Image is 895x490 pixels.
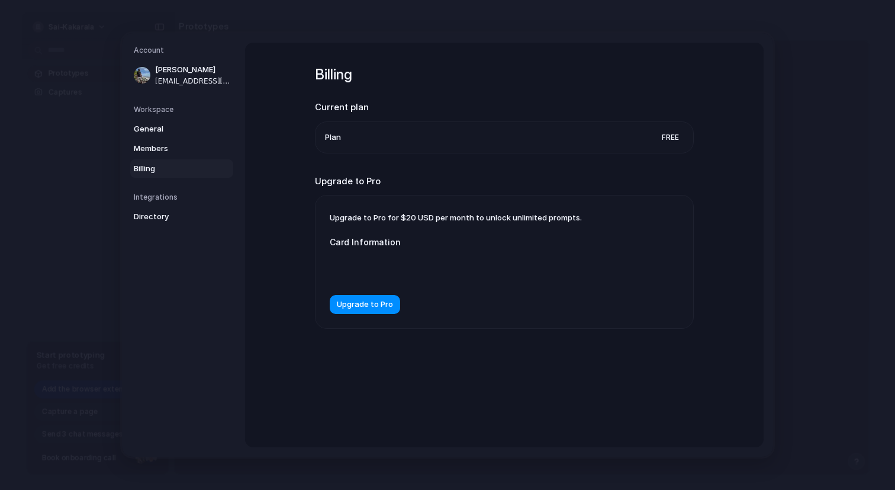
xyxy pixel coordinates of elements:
[339,262,557,274] iframe: Secure card payment input frame
[330,236,566,248] label: Card Information
[315,175,694,188] h2: Upgrade to Pro
[337,299,393,310] span: Upgrade to Pro
[134,192,233,203] h5: Integrations
[134,123,210,135] span: General
[315,101,694,114] h2: Current plan
[130,159,233,178] a: Billing
[130,207,233,226] a: Directory
[134,45,233,56] h5: Account
[134,211,210,223] span: Directory
[130,120,233,139] a: General
[155,76,231,87] span: [EMAIL_ADDRESS][DOMAIN_NAME]
[130,139,233,158] a: Members
[330,213,582,222] span: Upgrade to Pro for $20 USD per month to unlock unlimited prompts.
[325,132,341,143] span: Plan
[155,64,231,76] span: [PERSON_NAME]
[134,104,233,115] h5: Workspace
[657,132,684,143] span: Free
[134,143,210,155] span: Members
[134,163,210,175] span: Billing
[130,60,233,90] a: [PERSON_NAME][EMAIL_ADDRESS][DOMAIN_NAME]
[330,295,400,314] button: Upgrade to Pro
[315,64,694,85] h1: Billing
